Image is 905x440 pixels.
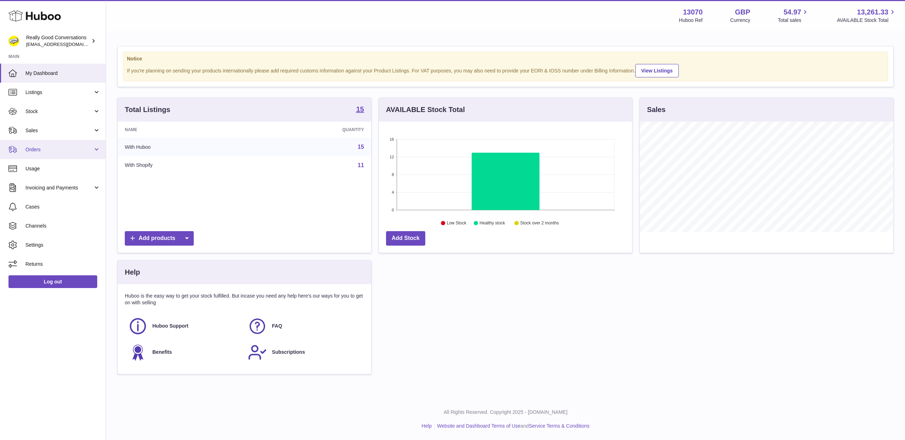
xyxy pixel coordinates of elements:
[386,105,465,115] h3: AVAILABLE Stock Total
[118,122,254,138] th: Name
[25,127,93,134] span: Sales
[358,162,364,168] a: 11
[125,105,170,115] h3: Total Listings
[358,144,364,150] a: 15
[25,70,100,77] span: My Dashboard
[647,105,665,115] h3: Sales
[25,165,100,172] span: Usage
[735,7,750,17] strong: GBP
[112,409,899,416] p: All Rights Reserved. Copyright 2025 - [DOMAIN_NAME]
[248,317,360,336] a: FAQ
[730,17,751,24] div: Currency
[127,63,884,77] div: If you're planning on sending your products internationally please add required customs informati...
[529,423,590,429] a: Service Terms & Conditions
[520,221,559,226] text: Stock over 2 months
[254,122,371,138] th: Quantity
[8,275,97,288] a: Log out
[272,349,305,356] span: Subscriptions
[480,221,506,226] text: Healthy stock
[437,423,520,429] a: Website and Dashboard Terms of Use
[434,423,589,429] li: and
[125,293,364,306] p: Huboo is the easy way to get your stock fulfilled. But incase you need any help here's our ways f...
[390,137,394,141] text: 16
[392,190,394,194] text: 4
[272,323,282,329] span: FAQ
[837,17,897,24] span: AVAILABLE Stock Total
[386,231,425,246] a: Add Stock
[683,7,703,17] strong: 13070
[778,17,809,24] span: Total sales
[778,7,809,24] a: 54.97 Total sales
[26,34,90,48] div: Really Good Conversations
[25,89,93,96] span: Listings
[857,7,888,17] span: 13,261.33
[26,41,104,47] span: [EMAIL_ADDRESS][DOMAIN_NAME]
[25,184,93,191] span: Invoicing and Payments
[8,36,19,46] img: hello@reallygoodconversations.co
[125,268,140,277] h3: Help
[25,108,93,115] span: Stock
[127,55,884,62] strong: Notice
[392,172,394,177] text: 8
[356,106,364,114] a: 15
[25,146,93,153] span: Orders
[356,106,364,113] strong: 15
[390,155,394,159] text: 12
[783,7,801,17] span: 54.97
[392,208,394,212] text: 0
[118,156,254,175] td: With Shopify
[152,349,172,356] span: Benefits
[125,231,194,246] a: Add products
[152,323,188,329] span: Huboo Support
[25,223,100,229] span: Channels
[118,138,254,156] td: With Huboo
[447,221,467,226] text: Low Stock
[128,343,241,362] a: Benefits
[25,204,100,210] span: Cases
[128,317,241,336] a: Huboo Support
[25,242,100,248] span: Settings
[422,423,432,429] a: Help
[635,64,679,77] a: View Listings
[248,343,360,362] a: Subscriptions
[679,17,703,24] div: Huboo Ref
[25,261,100,268] span: Returns
[837,7,897,24] a: 13,261.33 AVAILABLE Stock Total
